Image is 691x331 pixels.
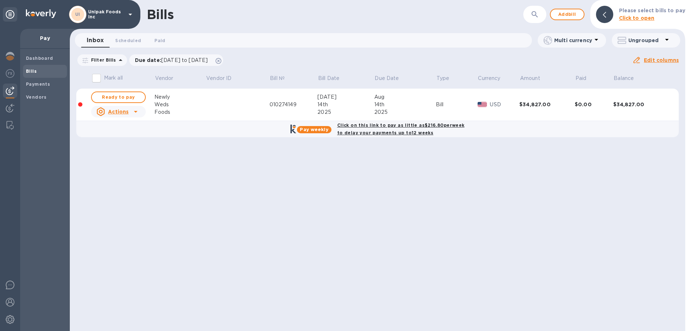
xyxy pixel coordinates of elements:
[490,101,519,108] p: USD
[91,91,146,103] button: Ready to pay
[26,55,53,61] b: Dashboard
[154,93,206,101] div: Newly
[26,35,64,42] p: Pay
[317,93,374,101] div: [DATE]
[436,101,477,108] div: Bill
[520,75,540,82] p: Amount
[619,8,685,13] b: Please select bills to pay
[270,75,285,82] p: Bill №
[628,37,663,44] p: Ungrouped
[614,75,634,82] p: Balance
[437,75,459,82] span: Type
[129,54,223,66] div: Due date:[DATE] to [DATE]
[374,101,436,108] div: 14th
[317,101,374,108] div: 14th
[206,75,241,82] span: Vendor ID
[26,94,47,100] b: Vendors
[88,9,124,19] p: Unipak Foods Inc
[575,75,596,82] span: Paid
[147,7,173,22] h1: Bills
[478,75,500,82] p: Currency
[6,69,14,78] img: Foreign exchange
[644,57,679,63] u: Edit columns
[98,93,139,102] span: Ready to pay
[155,75,173,82] p: Vendor
[318,75,339,82] p: Bill Date
[478,102,487,107] img: USD
[375,75,399,82] p: Due Date
[575,101,613,108] div: $0.00
[161,57,208,63] span: [DATE] to [DATE]
[374,108,436,116] div: 2025
[270,75,294,82] span: Bill №
[317,108,374,116] div: 2025
[87,35,104,45] span: Inbox
[154,37,165,44] span: Paid
[115,37,141,44] span: Scheduled
[554,37,592,44] p: Multi currency
[375,75,408,82] span: Due Date
[155,75,183,82] span: Vendor
[154,101,206,108] div: Weds
[374,93,436,101] div: Aug
[206,75,231,82] p: Vendor ID
[519,101,575,108] div: $34,827.00
[26,9,56,18] img: Logo
[108,109,128,115] u: Actions
[104,74,123,82] p: Mark all
[318,75,349,82] span: Bill Date
[614,75,643,82] span: Balance
[26,68,37,74] b: Bills
[154,108,206,116] div: Foods
[88,57,116,63] p: Filter Bills
[550,9,584,20] button: Addbill
[26,81,50,87] b: Payments
[556,10,578,19] span: Add bill
[135,57,212,64] p: Due date :
[520,75,550,82] span: Amount
[613,101,669,108] div: $34,827.00
[300,127,328,132] b: Pay weekly
[575,75,587,82] p: Paid
[337,122,465,135] b: Click on this link to pay as little as $216.80 per week to delay your payments up to 12 weeks
[270,101,318,108] div: 010274149
[619,15,655,21] b: Click to open
[437,75,450,82] p: Type
[75,12,80,17] b: UI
